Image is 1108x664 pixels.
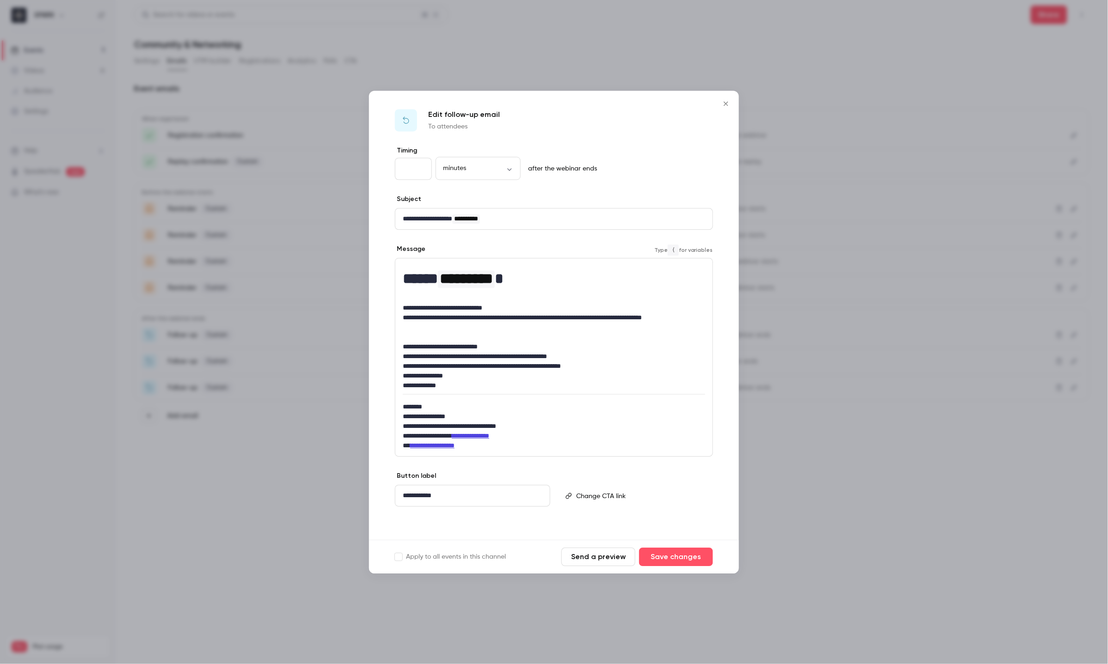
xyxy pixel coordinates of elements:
[668,245,679,256] code: {
[572,485,712,506] div: editor
[428,122,500,131] p: To attendees
[395,244,425,254] label: Message
[436,164,521,173] div: minutes
[717,94,735,113] button: Close
[654,245,713,256] span: Type for variables
[395,195,421,204] label: Subject
[639,548,713,566] button: Save changes
[428,109,500,120] p: Edit follow-up email
[395,146,713,155] label: Timing
[524,164,597,173] p: after the webinar ends
[395,552,506,561] label: Apply to all events in this channel
[561,548,635,566] button: Send a preview
[395,485,550,506] div: editor
[395,208,713,229] div: editor
[395,471,436,481] label: Button label
[395,258,713,456] div: editor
